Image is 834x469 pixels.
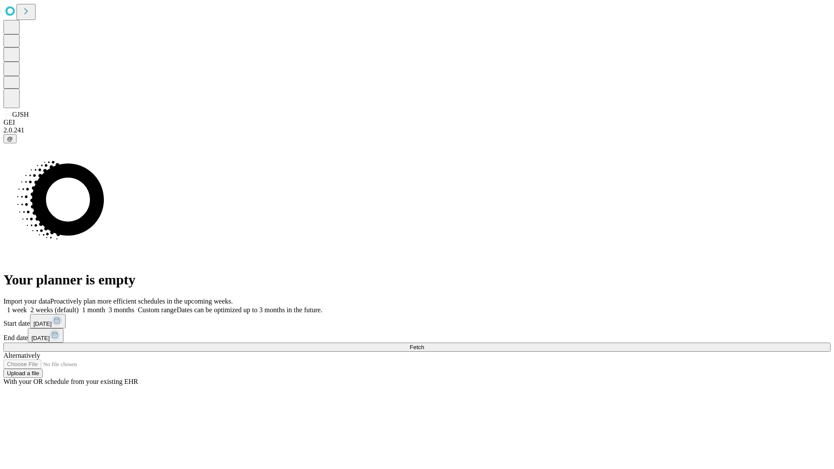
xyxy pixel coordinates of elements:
div: 2.0.241 [3,126,831,134]
button: [DATE] [30,314,66,328]
span: Fetch [410,344,424,350]
span: [DATE] [33,320,52,327]
span: Proactively plan more efficient schedules in the upcoming weeks. [50,297,233,305]
div: End date [3,328,831,343]
span: Dates can be optimized up to 3 months in the future. [177,306,322,314]
span: [DATE] [31,335,50,341]
span: Alternatively [3,352,40,359]
span: GJSH [12,111,29,118]
span: 3 months [109,306,134,314]
button: Fetch [3,343,831,352]
span: 1 month [82,306,105,314]
button: Upload a file [3,369,43,378]
span: 2 weeks (default) [30,306,79,314]
button: @ [3,134,17,143]
h1: Your planner is empty [3,272,831,288]
span: Import your data [3,297,50,305]
span: 1 week [7,306,27,314]
div: GEI [3,119,831,126]
button: [DATE] [28,328,63,343]
span: Custom range [138,306,176,314]
div: Start date [3,314,831,328]
span: With your OR schedule from your existing EHR [3,378,138,385]
span: @ [7,135,13,142]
